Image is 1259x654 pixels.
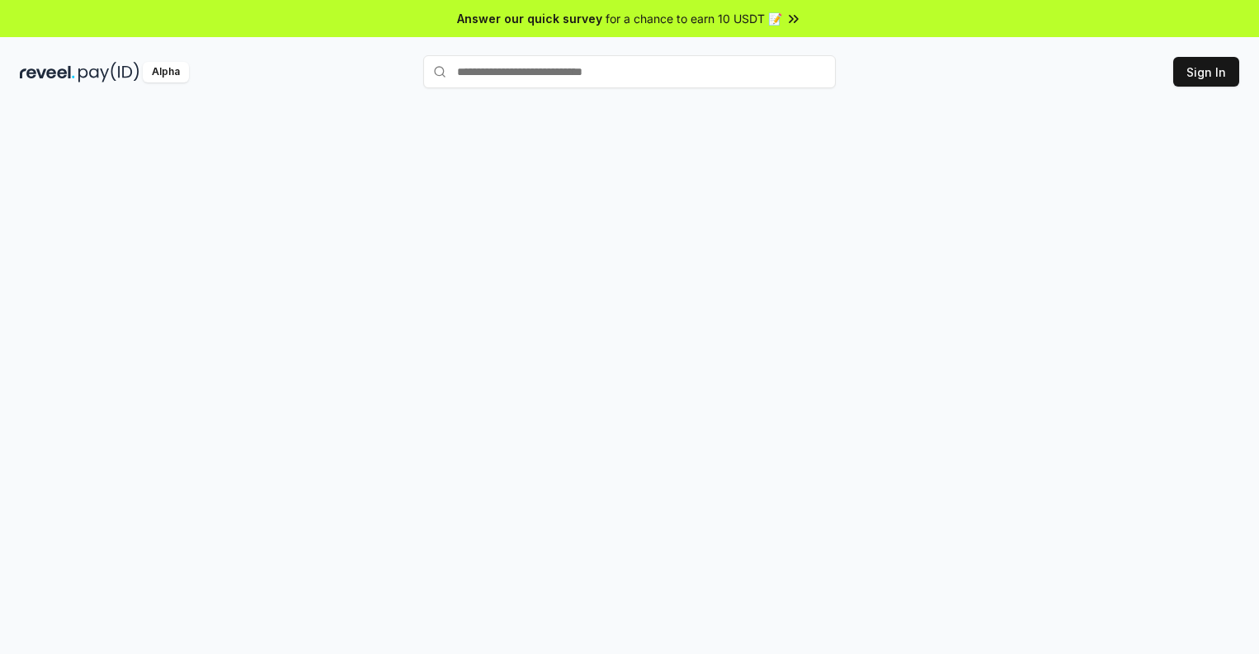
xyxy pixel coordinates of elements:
[606,10,782,27] span: for a chance to earn 10 USDT 📝
[1173,57,1239,87] button: Sign In
[143,62,189,82] div: Alpha
[20,62,75,82] img: reveel_dark
[78,62,139,82] img: pay_id
[457,10,602,27] span: Answer our quick survey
